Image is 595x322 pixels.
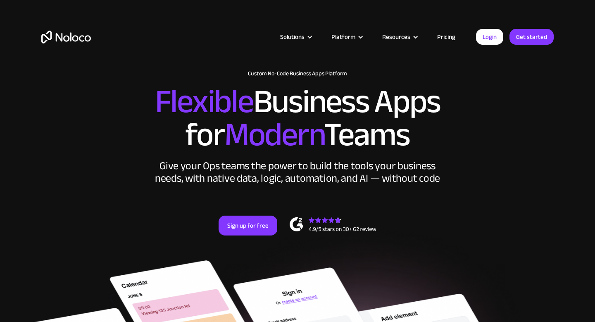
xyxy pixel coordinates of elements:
[219,216,277,235] a: Sign up for free
[280,31,305,42] div: Solutions
[153,160,442,185] div: Give your Ops teams the power to build the tools your business needs, with native data, logic, au...
[509,29,554,45] a: Get started
[155,71,253,132] span: Flexible
[372,31,427,42] div: Resources
[476,29,503,45] a: Login
[427,31,466,42] a: Pricing
[321,31,372,42] div: Platform
[41,31,91,43] a: home
[331,31,355,42] div: Platform
[224,104,324,166] span: Modern
[382,31,410,42] div: Resources
[270,31,321,42] div: Solutions
[41,85,554,151] h2: Business Apps for Teams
